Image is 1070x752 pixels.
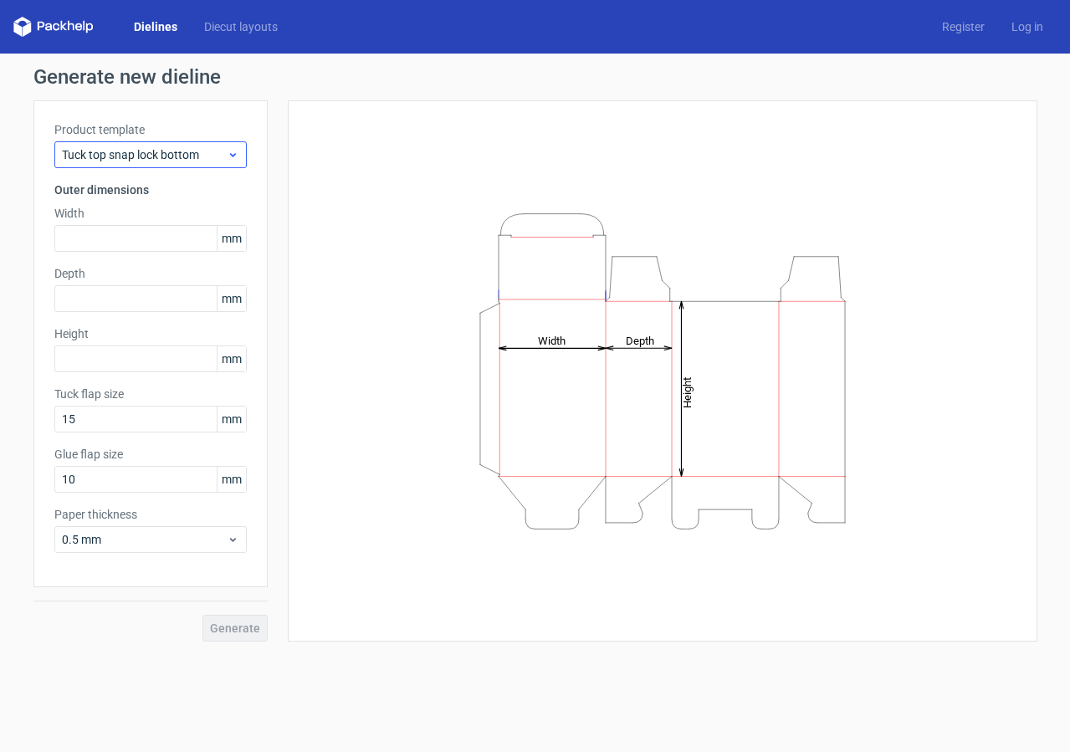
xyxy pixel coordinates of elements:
label: Height [54,325,247,342]
span: mm [217,346,246,371]
tspan: Height [681,376,694,407]
h3: Outer dimensions [54,182,247,198]
span: mm [217,226,246,251]
label: Glue flap size [54,446,247,463]
label: Paper thickness [54,506,247,523]
a: Dielines [120,18,191,35]
tspan: Width [537,334,565,346]
h1: Generate new dieline [33,67,1037,87]
span: mm [217,407,246,432]
a: Register [929,18,998,35]
span: 0.5 mm [62,531,227,548]
span: mm [217,286,246,311]
label: Tuck flap size [54,386,247,402]
tspan: Depth [626,334,654,346]
a: Diecut layouts [191,18,291,35]
label: Product template [54,121,247,138]
span: mm [217,467,246,492]
label: Width [54,205,247,222]
a: Log in [998,18,1057,35]
span: Tuck top snap lock bottom [62,146,227,163]
label: Depth [54,265,247,282]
